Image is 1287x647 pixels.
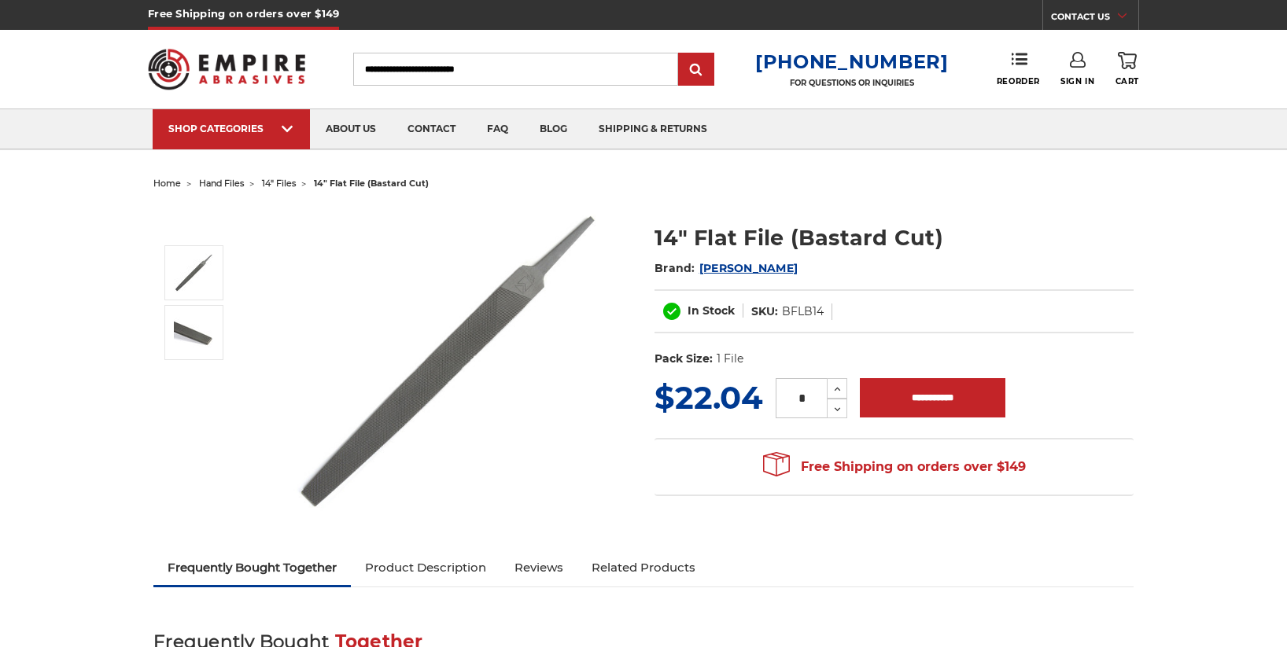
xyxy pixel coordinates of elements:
[1051,8,1138,30] a: CONTACT US
[168,123,294,134] div: SHOP CATEGORIES
[392,109,471,149] a: contact
[351,550,500,585] a: Product Description
[524,109,583,149] a: blog
[997,52,1040,86] a: Reorder
[655,351,713,367] dt: Pack Size:
[755,78,949,88] p: FOR QUESTIONS OR INQUIRIES
[262,178,296,189] a: 14" files
[500,550,577,585] a: Reviews
[680,54,712,86] input: Submit
[174,253,213,292] img: 14" Flat Bastard File
[997,76,1040,86] span: Reorder
[471,109,524,149] a: faq
[153,550,351,585] a: Frequently Bought Together
[289,206,603,517] img: 14" Flat Bastard File
[782,303,824,320] dd: BFLB14
[655,222,1134,253] h1: 14" Flat File (Bastard Cut)
[763,451,1026,483] span: Free Shipping on orders over $149
[148,39,305,100] img: Empire Abrasives
[751,303,778,320] dt: SKU:
[1116,52,1139,86] a: Cart
[1116,76,1139,86] span: Cart
[153,178,181,189] a: home
[310,109,392,149] a: about us
[314,178,429,189] span: 14" flat file (bastard cut)
[655,261,695,275] span: Brand:
[699,261,798,275] a: [PERSON_NAME]
[1060,76,1094,86] span: Sign In
[174,318,213,347] img: 14 inch flat file bastard double cut
[655,378,763,417] span: $22.04
[199,178,244,189] a: hand files
[583,109,723,149] a: shipping & returns
[577,550,710,585] a: Related Products
[717,351,743,367] dd: 1 File
[755,50,949,73] a: [PHONE_NUMBER]
[688,303,735,318] span: In Stock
